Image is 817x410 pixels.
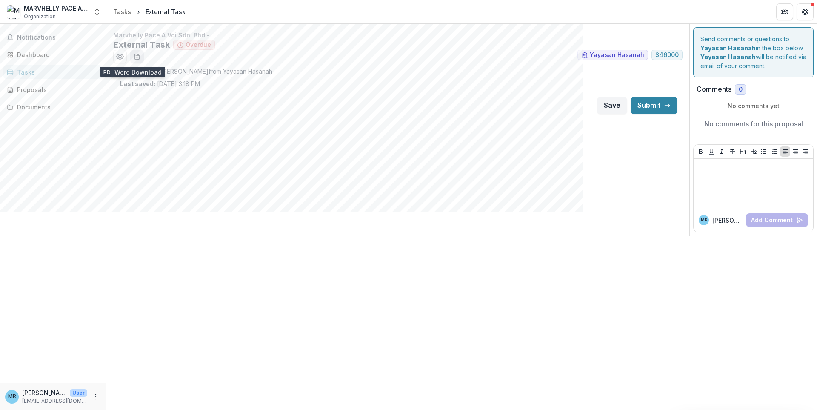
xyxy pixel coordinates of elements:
[110,6,134,18] a: Tasks
[693,27,814,77] div: Send comments or questions to in the box below. will be notified via email of your comment.
[769,146,780,157] button: Ordered List
[113,31,683,40] p: Marvhelly Pace A Voi Sdn. Bhd -
[748,146,759,157] button: Heading 2
[70,389,87,397] p: User
[120,68,158,75] strong: Assigned by
[739,86,743,93] span: 0
[780,146,790,157] button: Align Left
[24,4,88,13] div: MARVHELLY PACE A VOI SDN.BHD.
[113,7,131,16] div: Tasks
[597,97,627,114] button: Save
[704,119,803,129] p: No comments for this proposal
[727,146,737,157] button: Strike
[120,79,200,88] p: [DATE] 3:18 PM
[22,397,87,405] p: [EMAIL_ADDRESS][DOMAIN_NAME]
[696,146,706,157] button: Bold
[697,85,731,93] h2: Comments
[91,3,103,20] button: Open entity switcher
[17,50,96,59] div: Dashboard
[590,52,644,59] span: Yayasan Hasanah
[3,48,103,62] a: Dashboard
[120,67,676,76] p: : [PERSON_NAME] from Yayasan Hasanah
[8,394,16,399] div: Marianah Binti Rampungan
[17,85,96,94] div: Proposals
[17,103,96,112] div: Documents
[120,80,155,87] strong: Last saved:
[655,52,679,59] span: $ 46000
[701,218,707,222] div: Marianah Binti Rampungan
[130,50,144,63] button: download-word-button
[91,392,101,402] button: More
[776,3,793,20] button: Partners
[3,65,103,79] a: Tasks
[712,216,743,225] p: [PERSON_NAME]
[146,7,186,16] div: External Task
[17,34,99,41] span: Notifications
[738,146,748,157] button: Heading 1
[3,31,103,44] button: Notifications
[3,100,103,114] a: Documents
[17,68,96,77] div: Tasks
[113,40,170,50] h2: External Task
[110,6,189,18] nav: breadcrumb
[3,83,103,97] a: Proposals
[631,97,677,114] button: Submit
[700,44,756,52] strong: Yayasan Hasanah
[700,53,756,60] strong: Yayasan Hasanah
[706,146,717,157] button: Underline
[186,41,211,49] span: Overdue
[797,3,814,20] button: Get Help
[7,5,20,19] img: MARVHELLY PACE A VOI SDN.BHD.
[697,101,810,110] p: No comments yet
[113,50,127,63] button: Preview 44170ef3-d095-4ec6-a600-f0eda81e8269.pdf
[791,146,801,157] button: Align Center
[759,146,769,157] button: Bullet List
[717,146,727,157] button: Italicize
[24,13,56,20] span: Organization
[22,388,66,397] p: [PERSON_NAME]
[801,146,811,157] button: Align Right
[746,213,808,227] button: Add Comment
